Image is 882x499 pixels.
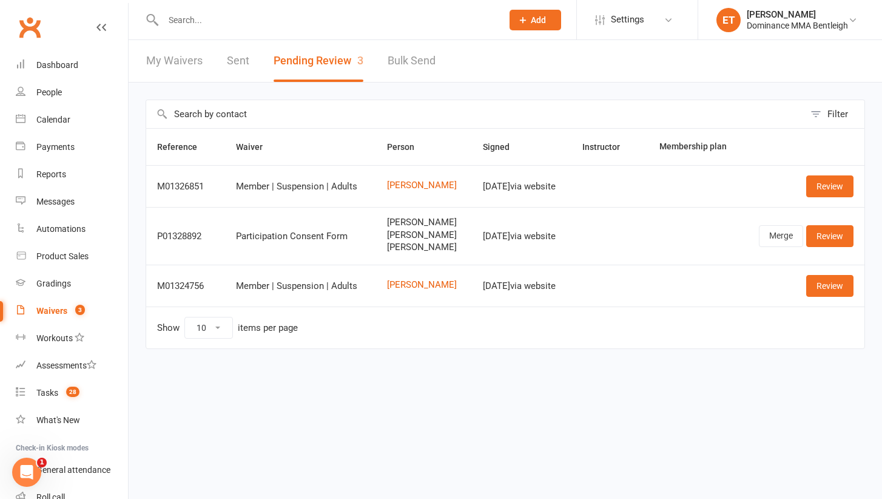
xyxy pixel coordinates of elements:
[388,40,436,82] a: Bulk Send
[387,180,462,191] a: [PERSON_NAME]
[75,305,85,315] span: 3
[157,142,210,152] span: Reference
[146,100,804,128] input: Search by contact
[483,231,561,242] div: [DATE] via website
[387,140,428,154] button: Person
[16,297,128,325] a: Waivers 3
[36,465,110,475] div: General attendance
[236,142,276,152] span: Waiver
[36,251,89,261] div: Product Sales
[36,197,75,206] div: Messages
[387,142,428,152] span: Person
[759,225,803,247] a: Merge
[36,333,73,343] div: Workouts
[157,140,210,154] button: Reference
[36,388,58,398] div: Tasks
[37,458,47,467] span: 1
[36,224,86,234] div: Automations
[16,352,128,379] a: Assessments
[611,6,644,33] span: Settings
[804,100,864,128] button: Filter
[387,217,462,228] span: [PERSON_NAME]
[236,281,365,291] div: Member | Suspension | Adults
[236,182,365,192] div: Member | Suspension | Adults
[146,40,203,82] a: My Waivers
[483,182,561,192] div: [DATE] via website
[357,54,363,67] span: 3
[36,306,67,316] div: Waivers
[160,12,494,29] input: Search...
[747,9,848,20] div: [PERSON_NAME]
[483,140,523,154] button: Signed
[36,169,66,179] div: Reports
[227,40,249,82] a: Sent
[16,106,128,134] a: Calendar
[387,242,462,253] span: [PERSON_NAME]
[236,231,365,242] div: Participation Consent Form
[387,280,462,290] a: [PERSON_NAME]
[827,107,848,121] div: Filter
[510,10,561,30] button: Add
[16,216,128,243] a: Automations
[16,79,128,106] a: People
[806,175,853,197] a: Review
[157,231,214,242] div: P01328892
[12,458,41,487] iframe: Intercom live chat
[157,281,214,291] div: M01324756
[15,12,45,42] a: Clubworx
[806,225,853,247] a: Review
[36,60,78,70] div: Dashboard
[16,379,128,407] a: Tasks 28
[387,230,462,240] span: [PERSON_NAME]
[16,325,128,352] a: Workouts
[531,15,546,25] span: Add
[157,182,214,192] div: M01326851
[236,140,276,154] button: Waiver
[16,134,128,161] a: Payments
[36,415,80,425] div: What's New
[582,140,633,154] button: Instructor
[16,52,128,79] a: Dashboard
[806,275,853,297] a: Review
[157,317,298,339] div: Show
[582,142,633,152] span: Instructor
[36,361,96,370] div: Assessments
[36,87,62,97] div: People
[648,129,742,165] th: Membership plan
[16,457,128,484] a: General attendance kiosk mode
[36,142,75,152] div: Payments
[16,161,128,188] a: Reports
[483,142,523,152] span: Signed
[16,407,128,434] a: What's New
[716,8,741,32] div: ET
[16,243,128,270] a: Product Sales
[36,279,71,288] div: Gradings
[483,281,561,291] div: [DATE] via website
[274,40,363,82] button: Pending Review3
[16,270,128,297] a: Gradings
[238,323,298,333] div: items per page
[16,188,128,216] a: Messages
[747,20,848,31] div: Dominance MMA Bentleigh
[36,115,70,124] div: Calendar
[66,387,79,397] span: 28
